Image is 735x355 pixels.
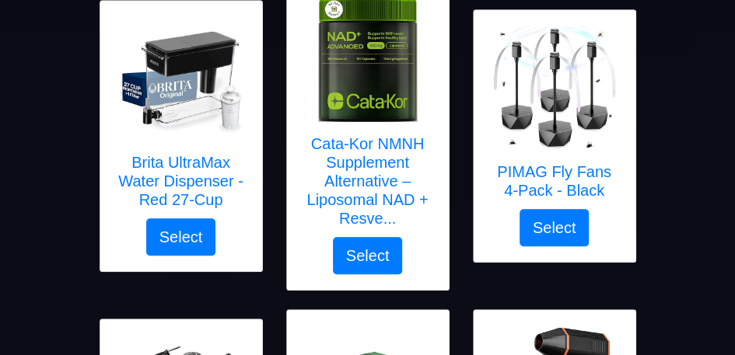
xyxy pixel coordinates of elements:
[146,218,216,256] button: Select
[116,16,247,218] a: Brita UltraMax Water Dispenser - Red 27-Cup Brita UltraMax Water Dispenser - Red 27-Cup
[520,209,590,246] button: Select
[489,162,620,200] h5: PIMAG Fly Fans 4-Pack - Black
[492,26,617,150] img: PIMAG Fly Fans 4-Pack - Black
[489,26,620,209] a: PIMAG Fly Fans 4-Pack - Black PIMAG Fly Fans 4-Pack - Black
[119,16,243,141] img: Brita UltraMax Water Dispenser - Red 27-Cup
[303,134,433,228] h5: Cata-Kor NMNH Supplement Alternative – Liposomal NAD + Resve...
[333,237,403,274] button: Select
[116,153,247,209] h5: Brita UltraMax Water Dispenser - Red 27-Cup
